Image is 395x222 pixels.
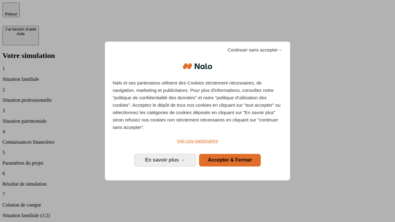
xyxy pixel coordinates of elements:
span: Continuer sans accepter→ [227,46,282,54]
a: Voir nos partenaires [113,137,282,145]
span: Accepter & Fermer [208,157,252,162]
span: En savoir plus → [145,157,185,162]
div: Bienvenue chez Nalo Gestion du consentement [105,42,290,180]
img: Logo [183,57,212,76]
button: Accepter & Fermer: Accepter notre traitement des données et fermer [199,154,261,166]
p: Nalo et ses partenaires utilisent des Cookies strictement nécessaires, de navigation, marketing e... [113,79,282,131]
button: En savoir plus: Configurer vos consentements [134,154,196,166]
span: Voir nos partenaires [177,138,218,143]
